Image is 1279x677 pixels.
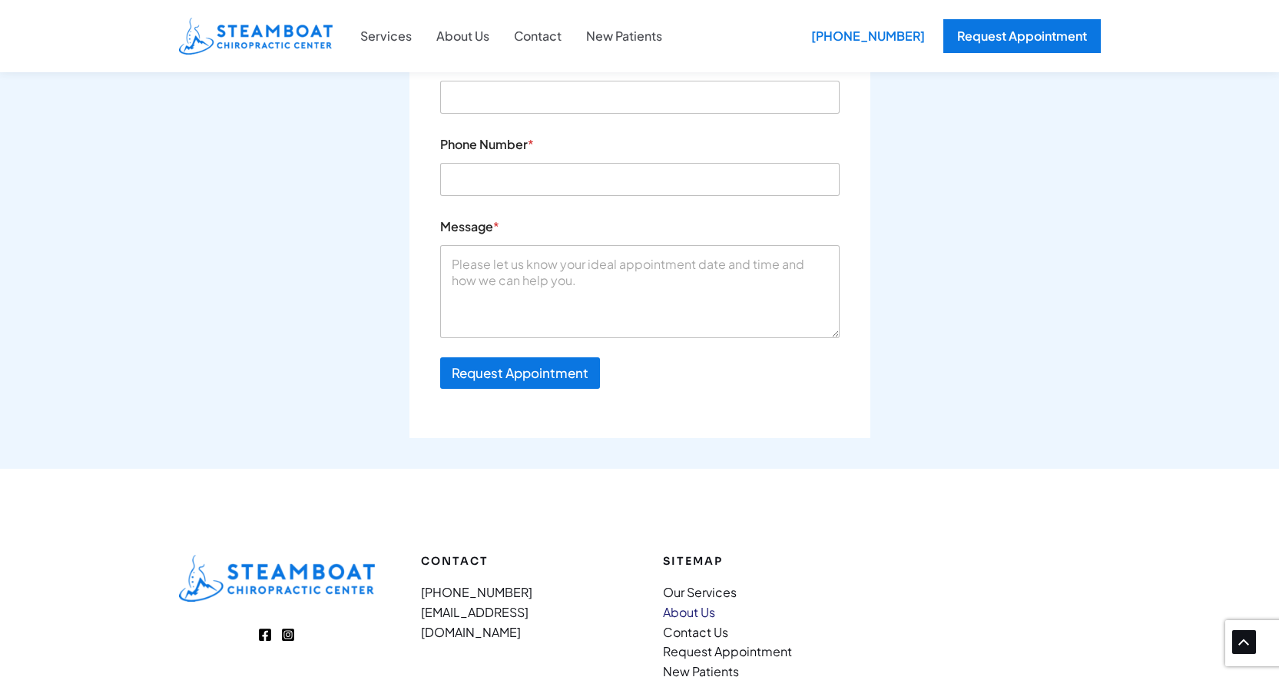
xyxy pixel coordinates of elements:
aside: Footer Widget 1 [179,555,375,602]
a: New Patients [574,26,674,46]
label: Phone Number [440,137,840,151]
aside: Footer Widget 3 [421,555,617,642]
a: Request Appointment [663,643,792,659]
button: Request Appointment [440,357,600,389]
a: Contact Us [663,624,728,640]
div: [PHONE_NUMBER] [800,19,936,53]
h2: Contact [421,555,617,568]
a: About Us [663,604,715,620]
a: Instagram [281,628,295,642]
a: [PHONE_NUMBER] [421,584,532,600]
h2: Sitemap [663,555,859,568]
img: Steamboat Chiropractic Center [179,18,333,55]
a: Contact [502,26,574,46]
a: Request Appointment [943,19,1101,53]
a: [EMAIL_ADDRESS][DOMAIN_NAME] [421,604,528,640]
a: About Us [424,26,502,46]
a: Our Services [663,584,737,600]
label: Message [440,219,840,234]
a: Facebook [258,628,272,642]
a: [PHONE_NUMBER] [800,19,928,53]
nav: Site Navigation [348,18,674,55]
a: Services [348,26,424,46]
nav: Menu [421,582,617,642]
